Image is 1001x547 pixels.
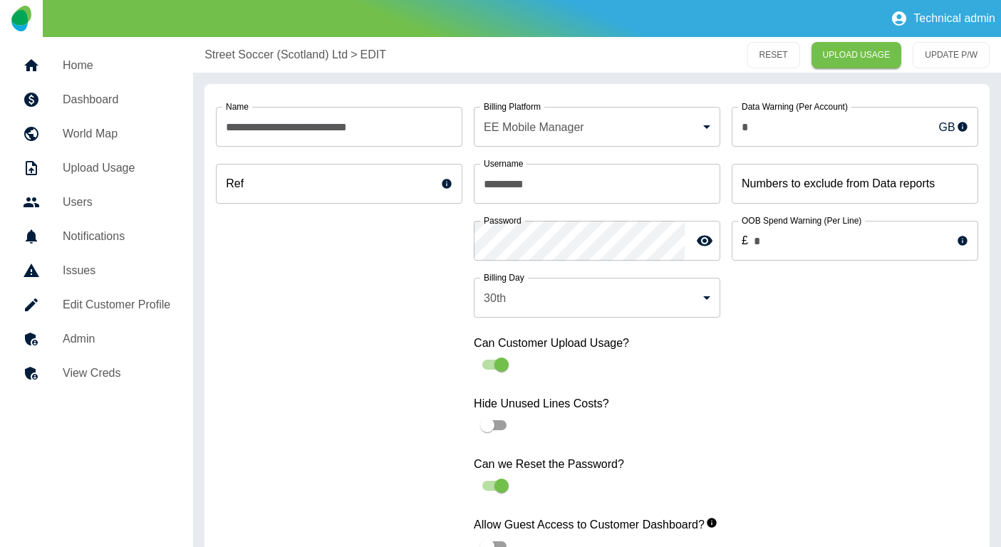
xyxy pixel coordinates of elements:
p: > [351,46,357,63]
label: Allow Guest Access to Customer Dashboard? [474,516,720,533]
a: Home [11,48,182,83]
a: EDIT [361,46,386,63]
a: World Map [11,117,182,151]
label: Can Customer Upload Usage? [474,335,720,351]
svg: When enabled, this allows guest users to view your customer dashboards. [706,517,717,528]
label: Username [484,157,523,170]
label: OOB Spend Warning (Per Line) [742,214,861,226]
p: £ [742,232,748,249]
svg: This sets the warning limit for each line’s Out-of-Bundle usage and usage exceeding the limit wil... [957,235,968,246]
label: Password [484,214,522,226]
label: Name [226,100,249,113]
svg: This is a unique reference for your use - it can be anything [441,178,452,189]
label: Billing Day [484,271,524,283]
h5: Edit Customer Profile [63,296,170,313]
h5: World Map [63,125,170,142]
h5: Users [63,194,170,211]
button: RESET [747,42,800,68]
a: Users [11,185,182,219]
label: Billing Platform [484,100,541,113]
svg: This sets the monthly warning limit for your customer’s Mobile Data usage and will be displayed a... [957,121,968,132]
div: 30th [474,278,720,318]
label: Hide Unused Lines Costs? [474,395,720,412]
div: EE Mobile Manager [474,107,720,147]
h5: View Creds [63,365,170,382]
h5: Home [63,57,170,74]
a: UPLOAD USAGE [811,42,902,68]
h5: Issues [63,262,170,279]
h5: Notifications [63,228,170,245]
label: Can we Reset the Password? [474,456,720,472]
p: Technical admin [913,12,995,25]
img: Logo [11,6,31,31]
a: Admin [11,322,182,356]
button: Technical admin [885,4,1001,33]
label: Data Warning (Per Account) [742,100,848,113]
h5: Dashboard [63,91,170,108]
a: Edit Customer Profile [11,288,182,322]
button: toggle password visibility [690,226,719,255]
a: Street Soccer (Scotland) Ltd [204,46,348,63]
a: Upload Usage [11,151,182,185]
a: Dashboard [11,83,182,117]
a: Notifications [11,219,182,254]
button: UPDATE P/W [913,42,990,68]
h5: Admin [63,330,170,348]
h5: Upload Usage [63,160,170,177]
a: View Creds [11,356,182,390]
a: Issues [11,254,182,288]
